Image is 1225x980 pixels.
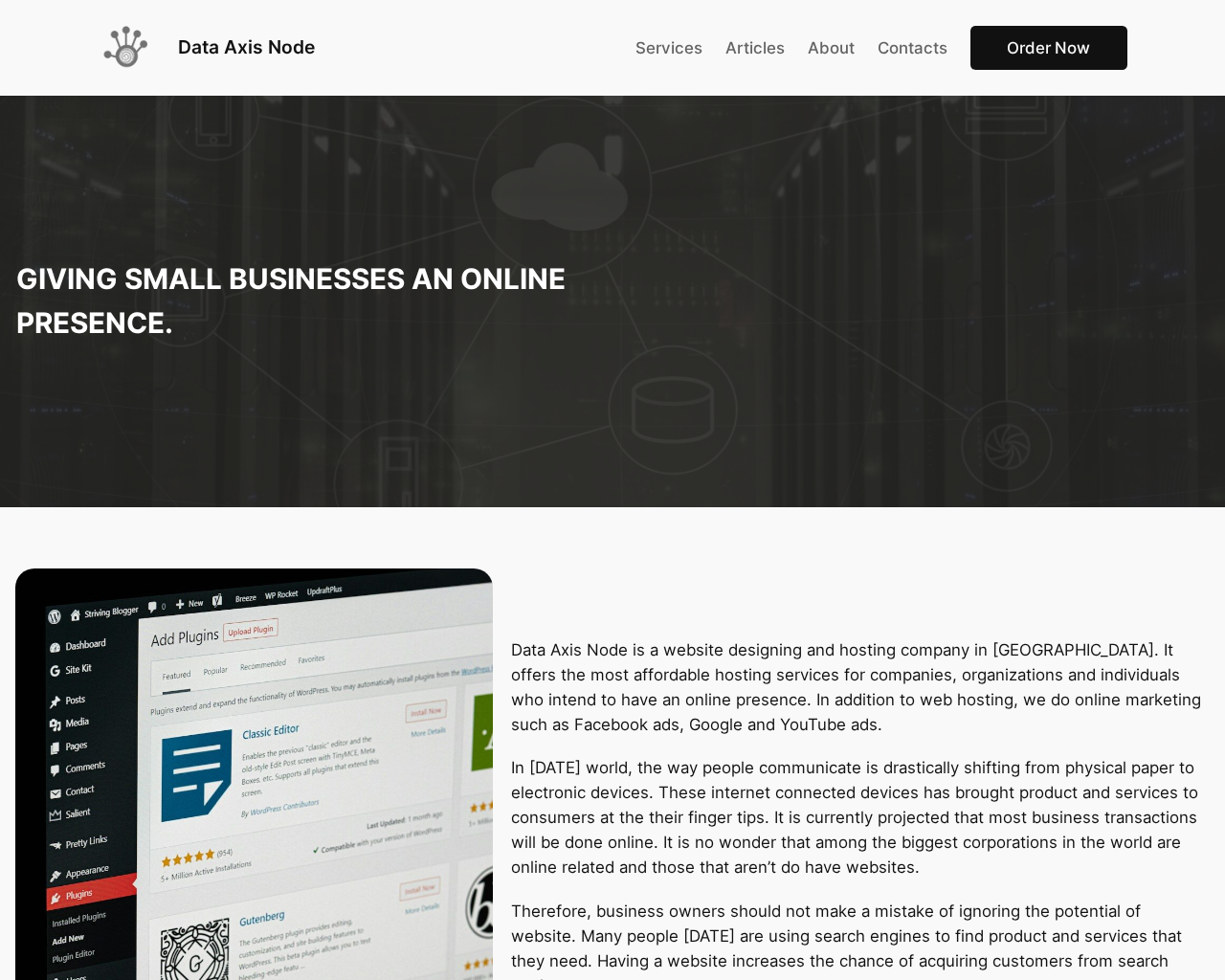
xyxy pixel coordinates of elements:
img: Data Axis Node [98,19,155,77]
nav: Main Menu [635,26,1127,71]
span: Contacts [878,38,947,57]
a: Articles [725,35,785,60]
a: Data Axis Node [178,35,315,58]
a: Contacts [878,35,947,60]
a: Order Now [970,26,1127,71]
span: About [808,38,855,57]
a: About [808,35,855,60]
a: Services [635,35,702,60]
p: Data Axis Node is a website designing and hosting company in [GEOGRAPHIC_DATA]. It offers the mos... [511,637,1210,737]
p: In [DATE] world, the way people communicate is drastically shifting from physical paper to electr... [511,755,1210,880]
span: Services [635,38,702,57]
strong: GIVING SMALL BUSINESSES AN ONLINE PRESENCE. [16,261,566,340]
span: Articles [725,38,785,57]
